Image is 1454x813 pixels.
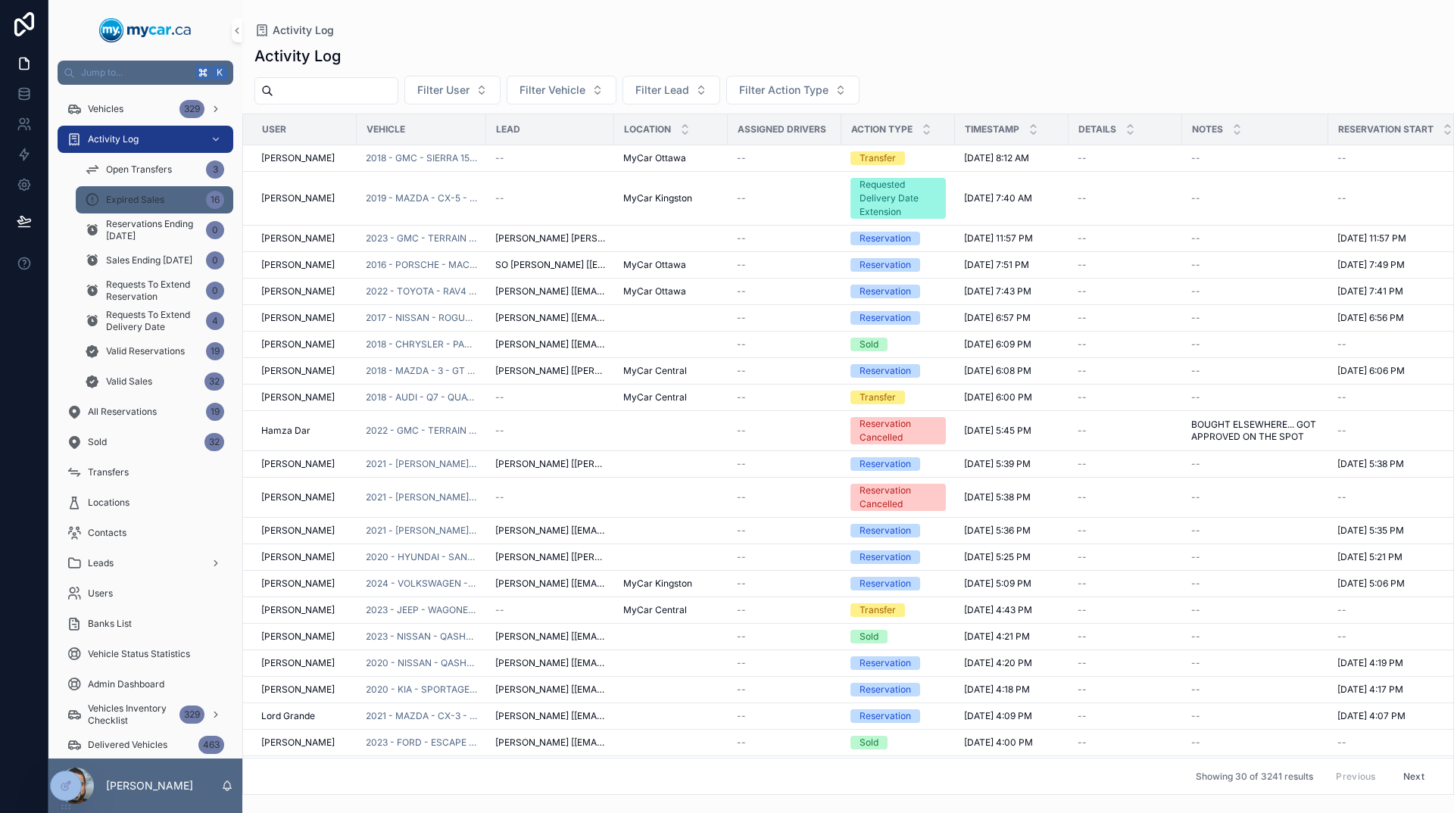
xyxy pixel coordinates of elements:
a: [PERSON_NAME] [261,232,348,245]
a: -- [1078,391,1173,403]
span: 2018 - MAZDA - 3 - GT - 250582A [366,365,477,377]
a: -- [737,232,832,245]
a: Open Transfers3 [76,156,233,183]
span: -- [737,365,746,377]
span: -- [1078,152,1087,164]
a: -- [737,192,832,204]
span: Expired Sales [106,194,164,206]
a: [PERSON_NAME] [261,365,348,377]
a: [DATE] 7:49 PM [1337,259,1453,271]
a: -- [1337,391,1453,403]
span: -- [1078,458,1087,470]
span: -- [495,425,504,437]
span: -- [1078,285,1087,297]
a: 2021 - [PERSON_NAME] - ESCAPE - SEL - 250981 [366,525,477,537]
span: -- [1337,391,1346,403]
a: Hamza Dar [261,425,348,437]
a: Contacts [58,519,233,547]
a: Reservation [850,364,946,378]
a: -- [1191,338,1319,350]
a: -- [1078,338,1173,350]
a: [PERSON_NAME] [[PERSON_NAME][EMAIL_ADDRESS][PERSON_NAME][DOMAIN_NAME]] [495,458,605,470]
a: [PERSON_NAME] [[EMAIL_ADDRESS][DOMAIN_NAME]] [495,312,605,324]
div: Reservation [860,285,911,298]
span: [PERSON_NAME] [261,232,335,245]
span: Filter Lead [635,83,689,98]
a: -- [737,259,832,271]
a: -- [737,391,832,403]
span: -- [495,152,504,164]
a: -- [1337,425,1453,437]
span: -- [1078,312,1087,324]
span: 2017 - NISSAN - ROGUE - SL PLATINUM - 250621A [366,312,477,324]
button: Select Button [404,76,501,104]
span: -- [1078,232,1087,245]
a: [DATE] 11:57 PM [1337,232,1453,245]
a: [DATE] 5:38 PM [1337,458,1453,470]
span: 2023 - GMC - TERRAIN - DENALI - 250512 [366,232,477,245]
a: [DATE] 6:00 PM [964,391,1059,403]
a: -- [1191,232,1319,245]
a: MyCar Ottawa [623,285,719,297]
span: -- [737,391,746,403]
span: -- [737,232,746,245]
a: -- [1337,491,1453,503]
div: 16 [206,191,224,209]
a: Reservation [850,258,946,272]
span: [PERSON_NAME] [261,458,335,470]
span: [DATE] 8:12 AM [964,152,1029,164]
span: MyCar Central [623,391,687,403]
a: [PERSON_NAME] [[EMAIL_ADDRESS][DOMAIN_NAME]] [495,285,605,297]
span: [DATE] 7:41 PM [1337,285,1403,297]
span: MyCar Central [623,365,687,377]
span: -- [1191,491,1200,503]
span: [DATE] 7:43 PM [964,285,1031,297]
a: Sold32 [58,428,233,456]
div: Reservation [860,457,911,471]
span: [DATE] 7:49 PM [1337,259,1405,271]
a: [PERSON_NAME] [261,312,348,324]
a: Transfer [850,391,946,404]
a: 2021 - [PERSON_NAME] - ESCAPE - SEL - 250981 [366,458,477,470]
span: [PERSON_NAME] [261,491,335,503]
span: -- [1078,338,1087,350]
span: [DATE] 5:45 PM [964,425,1031,437]
span: [DATE] 6:09 PM [964,338,1031,350]
a: Reservation Cancelled [850,484,946,511]
span: -- [1078,365,1087,377]
button: Select Button [726,76,860,104]
a: [PERSON_NAME] [261,259,348,271]
div: 0 [206,251,224,269]
span: -- [495,192,504,204]
div: 0 [206,221,224,239]
a: -- [1078,232,1173,245]
span: All Reservations [88,406,157,418]
a: -- [737,338,832,350]
span: Filter User [417,83,470,98]
span: -- [1337,425,1346,437]
a: MyCar Ottawa [623,259,719,271]
div: 329 [179,100,204,118]
a: -- [1191,285,1319,297]
a: 2018 - GMC - SIERRA 1500 - SLT - 250336 [366,152,477,164]
a: Reservation [850,232,946,245]
a: [DATE] 7:43 PM [964,285,1059,297]
a: 2018 - CHRYSLER - PACIFICA - TOURING L PLUS - 250745A [366,338,477,350]
a: Sold [850,338,946,351]
span: -- [1337,152,1346,164]
span: [PERSON_NAME] [261,525,335,537]
a: Expired Sales16 [76,186,233,213]
span: -- [1078,391,1087,403]
span: [PERSON_NAME] [261,365,335,377]
div: 3 [206,160,224,179]
a: 2019 - MAZDA - CX-5 - GRAND TOURING - 250922 [366,192,477,204]
a: -- [1337,152,1453,164]
a: -- [1191,458,1319,470]
span: Sales Ending [DATE] [106,254,192,266]
span: [DATE] 11:57 PM [1337,232,1406,245]
span: -- [495,391,504,403]
a: [PERSON_NAME] [[EMAIL_ADDRESS][DOMAIN_NAME]] [495,338,605,350]
a: -- [1191,152,1319,164]
a: -- [1191,365,1319,377]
